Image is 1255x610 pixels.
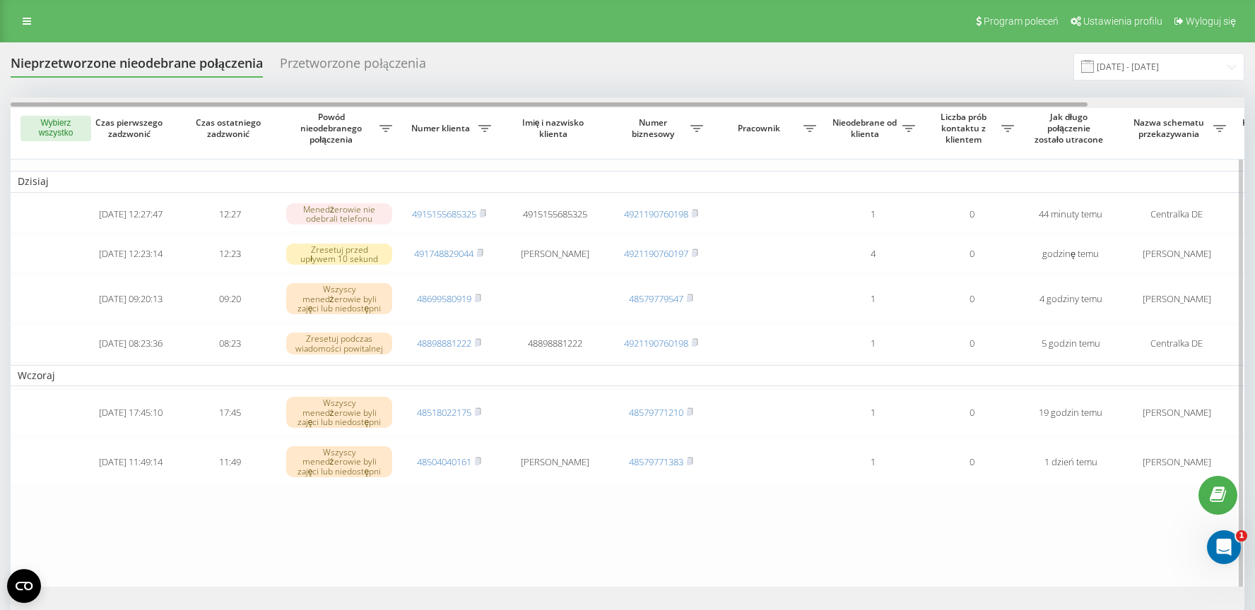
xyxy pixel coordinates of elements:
[414,247,473,260] a: 491748829044
[618,117,690,139] span: Numer biznesowy
[1120,325,1233,362] td: Centralka DE
[984,16,1059,27] span: Program poleceń
[11,56,263,78] div: Nieprzetworzone nieodebrane połączenia
[417,292,471,305] a: 48699580919
[624,247,688,260] a: 4921190760197
[1120,196,1233,233] td: Centralka DE
[1186,16,1236,27] span: Wyloguj się
[1021,389,1120,436] td: 19 godzin temu
[192,117,268,139] span: Czas ostatniego zadzwonić
[624,208,688,220] a: 4921190760198
[286,333,392,354] div: Zresetuj podczas wiadomości powitalnej
[286,446,392,477] div: Wszyscy menedżerowie byli zajęci lub niedostępni
[1120,235,1233,273] td: [PERSON_NAME]
[286,283,392,314] div: Wszyscy menedżerowie byli zajęci lub niedostępni
[624,337,688,349] a: 4921190760198
[180,438,279,485] td: 11:49
[417,337,471,349] a: 48898881222
[510,117,599,139] span: Imię i nazwisko klienta
[823,325,922,362] td: 1
[1120,389,1233,436] td: [PERSON_NAME]
[922,196,1021,233] td: 0
[1021,438,1120,485] td: 1 dzień temu
[412,208,476,220] a: 4915155685325
[830,117,902,139] span: Nieodebrane od klienta
[286,112,379,145] span: Powód nieodebranego połączenia
[406,123,478,134] span: Numer klienta
[7,569,41,603] button: Open CMP widget
[417,455,471,468] a: 48504040161
[823,275,922,322] td: 1
[417,406,471,419] a: 48518022175
[1021,196,1120,233] td: 44 minuty temu
[180,235,279,273] td: 12:23
[81,275,180,322] td: [DATE] 09:20:13
[922,325,1021,362] td: 0
[280,56,426,78] div: Przetworzone połączenia
[286,397,392,428] div: Wszyscy menedżerowie byli zajęci lub niedostępni
[180,325,279,362] td: 08:23
[1120,438,1233,485] td: [PERSON_NAME]
[922,275,1021,322] td: 0
[717,123,803,134] span: Pracownik
[81,235,180,273] td: [DATE] 12:23:14
[922,389,1021,436] td: 0
[823,196,922,233] td: 1
[20,116,91,141] button: Wybierz wszystko
[1236,530,1247,542] span: 1
[823,438,922,485] td: 1
[929,112,1001,145] span: Liczba prób kontaktu z klientem
[1083,16,1162,27] span: Ustawienia profilu
[180,389,279,436] td: 17:45
[1021,235,1120,273] td: godzinę temu
[498,438,611,485] td: [PERSON_NAME]
[1207,530,1241,564] iframe: Intercom live chat
[823,389,922,436] td: 1
[629,292,683,305] a: 48579779547
[286,244,392,265] div: Zresetuj przed upływem 10 sekund
[93,117,169,139] span: Czas pierwszego zadzwonić
[823,235,922,273] td: 4
[81,438,180,485] td: [DATE] 11:49:14
[498,325,611,362] td: 48898881222
[180,275,279,322] td: 09:20
[1021,325,1120,362] td: 5 godzin temu
[81,196,180,233] td: [DATE] 12:27:47
[629,406,683,419] a: 48579771210
[1127,117,1213,139] span: Nazwa schematu przekazywania
[922,438,1021,485] td: 0
[1032,112,1109,145] span: Jak długo połączenie zostało utracone
[498,235,611,273] td: [PERSON_NAME]
[498,196,611,233] td: 4915155685325
[180,196,279,233] td: 12:27
[286,203,392,225] div: Menedżerowie nie odebrali telefonu
[81,325,180,362] td: [DATE] 08:23:36
[922,235,1021,273] td: 0
[629,455,683,468] a: 48579771383
[81,389,180,436] td: [DATE] 17:45:10
[1120,275,1233,322] td: [PERSON_NAME]
[1021,275,1120,322] td: 4 godziny temu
